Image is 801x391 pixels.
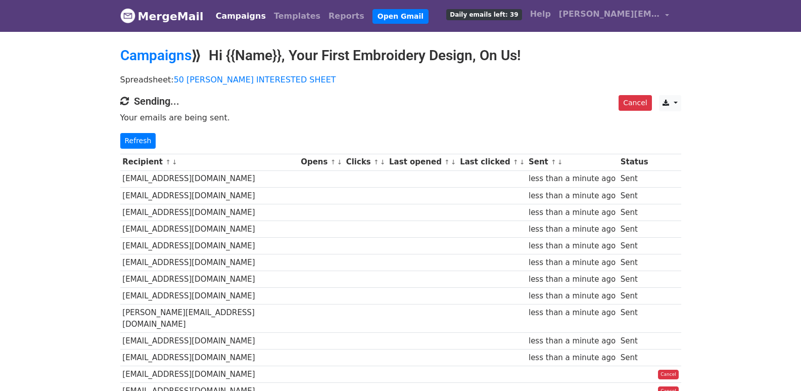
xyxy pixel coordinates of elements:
a: Cancel [658,370,679,380]
img: MergeMail logo [120,8,135,23]
td: Sent [618,204,650,221]
td: [EMAIL_ADDRESS][DOMAIN_NAME] [120,366,299,383]
p: Your emails are being sent. [120,112,681,123]
td: Sent [618,221,650,237]
td: Sent [618,288,650,305]
a: Open Gmail [372,9,429,24]
a: Daily emails left: 39 [442,4,526,24]
td: [EMAIL_ADDRESS][DOMAIN_NAME] [120,170,299,187]
a: ↑ [444,158,450,166]
a: Templates [270,6,324,26]
div: less than a minute ago [529,173,616,185]
a: Refresh [120,133,156,149]
div: less than a minute ago [529,274,616,285]
a: ↑ [513,158,519,166]
a: [PERSON_NAME][EMAIL_ADDRESS][DOMAIN_NAME] [555,4,673,28]
a: ↑ [373,158,379,166]
div: less than a minute ago [529,290,616,302]
td: [EMAIL_ADDRESS][DOMAIN_NAME] [120,288,299,305]
a: MergeMail [120,6,204,27]
a: ↓ [557,158,563,166]
td: Sent [618,170,650,187]
a: Campaigns [212,6,270,26]
th: Opens [298,154,344,170]
th: Clicks [344,154,387,170]
div: less than a minute ago [529,207,616,219]
td: Sent [618,254,650,271]
a: ↑ [165,158,171,166]
h2: ⟫ Hi {{Name}}, Your First Embroidery Design, On Us! [120,47,681,64]
td: [EMAIL_ADDRESS][DOMAIN_NAME] [120,204,299,221]
a: ↓ [451,158,456,166]
a: ↓ [380,158,386,166]
th: Sent [526,154,618,170]
td: Sent [618,333,650,350]
a: Cancel [619,95,651,111]
a: Reports [324,6,368,26]
td: Sent [618,305,650,333]
td: [EMAIL_ADDRESS][DOMAIN_NAME] [120,333,299,350]
a: ↑ [551,158,556,166]
th: Recipient [120,154,299,170]
div: less than a minute ago [529,307,616,319]
td: Sent [618,271,650,288]
td: [EMAIL_ADDRESS][DOMAIN_NAME] [120,221,299,237]
th: Status [618,154,650,170]
td: [EMAIL_ADDRESS][DOMAIN_NAME] [120,271,299,288]
div: less than a minute ago [529,190,616,202]
a: ↓ [337,158,342,166]
td: [PERSON_NAME][EMAIL_ADDRESS][DOMAIN_NAME] [120,305,299,333]
a: ↓ [172,158,177,166]
td: Sent [618,350,650,366]
div: less than a minute ago [529,257,616,269]
th: Last clicked [457,154,526,170]
a: 50 [PERSON_NAME] INTERESTED SHEET [174,75,336,84]
td: [EMAIL_ADDRESS][DOMAIN_NAME] [120,254,299,271]
p: Spreadsheet: [120,74,681,85]
td: [EMAIL_ADDRESS][DOMAIN_NAME] [120,187,299,204]
td: Sent [618,238,650,254]
a: Campaigns [120,47,192,64]
td: Sent [618,187,650,204]
a: ↑ [331,158,336,166]
h4: Sending... [120,95,681,107]
div: less than a minute ago [529,335,616,347]
a: ↓ [520,158,525,166]
div: less than a minute ago [529,240,616,252]
td: [EMAIL_ADDRESS][DOMAIN_NAME] [120,350,299,366]
div: less than a minute ago [529,352,616,364]
th: Last opened [387,154,457,170]
a: Help [526,4,555,24]
span: Daily emails left: 39 [446,9,522,20]
div: less than a minute ago [529,224,616,235]
td: [EMAIL_ADDRESS][DOMAIN_NAME] [120,238,299,254]
span: [PERSON_NAME][EMAIL_ADDRESS][DOMAIN_NAME] [559,8,660,20]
